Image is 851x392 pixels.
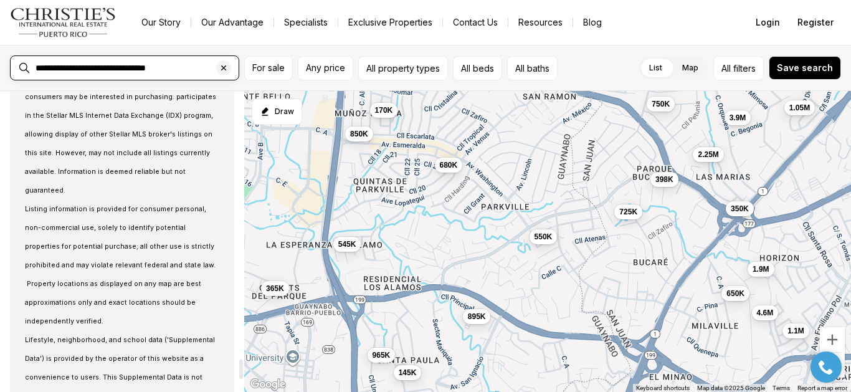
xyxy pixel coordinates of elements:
[368,348,396,363] button: 965K
[784,100,815,115] button: 1.05M
[535,232,553,242] span: 550K
[333,237,361,252] button: 545K
[748,10,787,35] button: Login
[252,63,285,73] span: For sale
[726,289,744,299] span: 650K
[721,286,749,301] button: 650K
[647,97,675,112] button: 750K
[345,127,373,141] button: 850K
[468,312,486,322] span: 895K
[757,308,774,318] span: 4.6M
[820,327,845,352] button: Zoom in
[753,264,769,274] span: 1.9M
[713,56,764,80] button: Allfilters
[789,103,810,113] span: 1.05M
[131,14,191,31] a: Our Story
[261,281,289,296] button: 365K
[573,14,612,31] a: Blog
[440,160,458,170] span: 680K
[672,57,708,79] label: Map
[730,113,746,123] span: 3.9M
[697,385,765,391] span: Map data ©2025 Google
[358,56,448,80] button: All property types
[752,305,779,320] button: 4.6M
[731,204,749,214] span: 350K
[244,56,293,80] button: For sale
[797,385,847,391] a: Report a map error
[790,10,841,35] button: Register
[698,150,718,160] span: 2.25M
[508,14,573,31] a: Resources
[733,62,756,75] span: filters
[350,129,368,139] span: 850K
[274,14,338,31] a: Specialists
[338,14,442,31] a: Exclusive Properties
[370,103,398,118] button: 170K
[777,63,833,73] span: Save search
[782,323,809,338] button: 1.1M
[507,56,558,80] button: All baths
[338,239,356,249] span: 545K
[726,201,754,216] button: 350K
[530,229,558,244] button: 550K
[693,147,723,162] button: 2.25M
[298,56,353,80] button: Any price
[266,284,284,294] span: 365K
[721,62,731,75] span: All
[769,56,841,80] button: Save search
[216,56,239,80] button: Clear search input
[639,57,672,79] label: List
[375,105,393,115] span: 170K
[435,158,463,173] button: 680K
[373,350,391,360] span: 965K
[443,14,508,31] button: Contact Us
[191,14,273,31] a: Our Advantage
[773,385,790,391] a: Terms (opens in new tab)
[453,56,502,80] button: All beds
[748,262,774,277] button: 1.9M
[725,110,751,125] button: 3.9M
[463,309,491,324] button: 895K
[25,205,216,325] span: Listing information is provided for consumer personal, non-commercial use, solely to identify pot...
[797,17,834,27] span: Register
[10,7,116,37] img: logo
[652,99,670,109] span: 750K
[650,172,678,187] button: 398K
[306,63,345,73] span: Any price
[394,365,422,380] button: 145K
[252,98,302,125] button: Start drawing
[619,207,637,217] span: 725K
[756,17,780,27] span: Login
[655,174,673,184] span: 398K
[614,204,642,219] button: 725K
[787,326,804,336] span: 1.1M
[399,368,417,378] span: 145K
